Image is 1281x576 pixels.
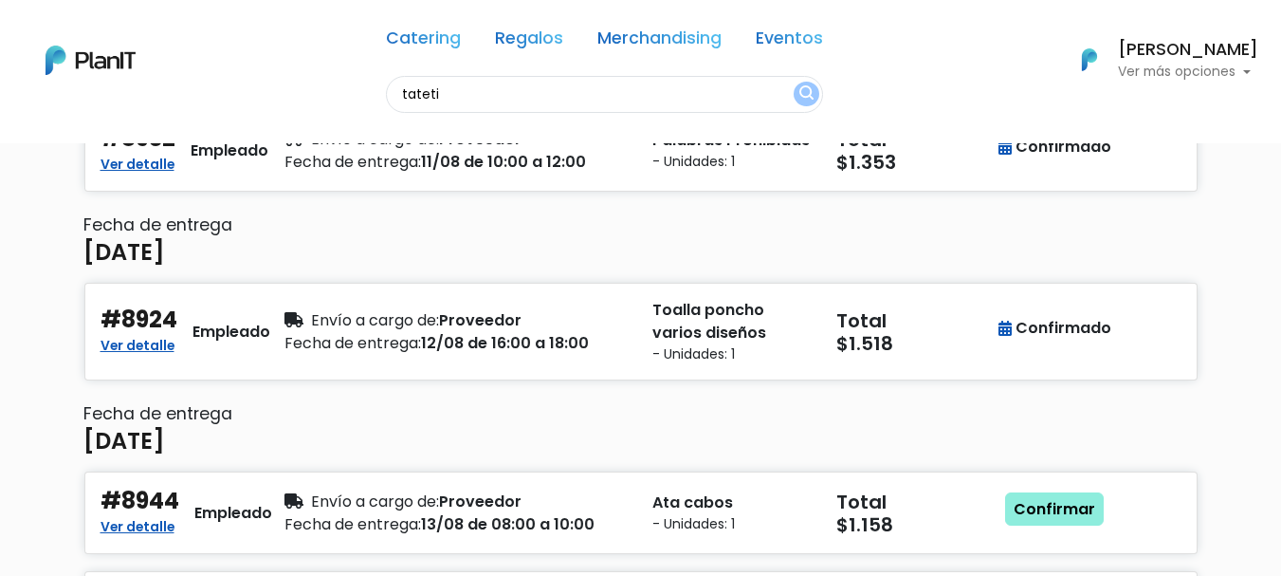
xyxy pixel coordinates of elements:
[101,488,179,515] h4: #8944
[756,30,823,53] a: Eventos
[83,239,165,267] h4: [DATE]
[284,332,630,355] div: 12/08 de 16:00 a 18:00
[101,151,174,174] a: Ver detalle
[836,513,997,536] h5: $1.158
[83,404,1199,424] h6: Fecha de entrega
[101,332,174,355] a: Ver detalle
[1118,42,1258,59] h6: [PERSON_NAME]
[284,491,630,513] div: Proveedor
[83,428,165,455] h4: [DATE]
[46,46,136,75] img: PlanIt Logo
[192,321,270,344] div: Empleado
[652,152,814,172] small: - Unidades: 1
[1118,65,1258,79] p: Ver más opciones
[284,513,630,536] div: 13/08 de 08:00 a 10:00
[836,151,997,174] h5: $1.353
[98,18,273,55] div: ¿Necesitás ayuda?
[101,307,177,334] h4: #8924
[83,471,1199,555] button: #8944 Ver detalle Empleado Envío a cargo de:Proveedor Fecha de entrega:13/08 de 08:00 a 10:00 Ata...
[1005,492,1104,527] a: Confirmar
[1069,39,1110,81] img: PlanIt Logo
[83,215,1199,235] h6: Fecha de entrega
[495,30,563,53] a: Regalos
[284,151,630,174] div: 11/08 de 10:00 a 12:00
[311,309,439,331] span: Envío a cargo de:
[284,309,630,332] div: Proveedor
[652,299,814,344] p: Toalla poncho varios diseños
[799,85,814,103] img: search_button-432b6d5273f82d61273b3651a40e1bd1b912527efae98b1b7a1b2c0702e16a8d.svg
[998,136,1111,158] div: Confirmado
[284,513,421,535] span: Fecha de entrega:
[284,151,421,173] span: Fecha de entrega:
[836,309,994,332] h5: Total
[998,317,1111,340] div: Confirmado
[652,492,814,514] p: Ata cabos
[194,502,272,525] div: Empleado
[83,282,1199,381] button: #8924 Ver detalle Empleado Envío a cargo de:Proveedor Fecha de entrega:12/08 de 16:00 a 18:00 Toa...
[1057,35,1258,84] button: PlanIt Logo [PERSON_NAME] Ver más opciones
[836,332,997,355] h5: $1.518
[311,491,439,512] span: Envío a cargo de:
[386,30,461,53] a: Catering
[101,513,174,536] a: Ver detalle
[191,139,268,162] div: Empleado
[83,108,1199,193] button: #8932 Ver detalle Empleado Envío a cargo de:Proveedor Fecha de entrega:11/08 de 10:00 a 12:00 Pal...
[284,332,421,354] span: Fecha de entrega:
[597,30,722,53] a: Merchandising
[836,491,994,513] h5: Total
[311,128,439,150] span: Envío a cargo de:
[652,344,814,364] small: - Unidades: 1
[652,514,814,534] small: - Unidades: 1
